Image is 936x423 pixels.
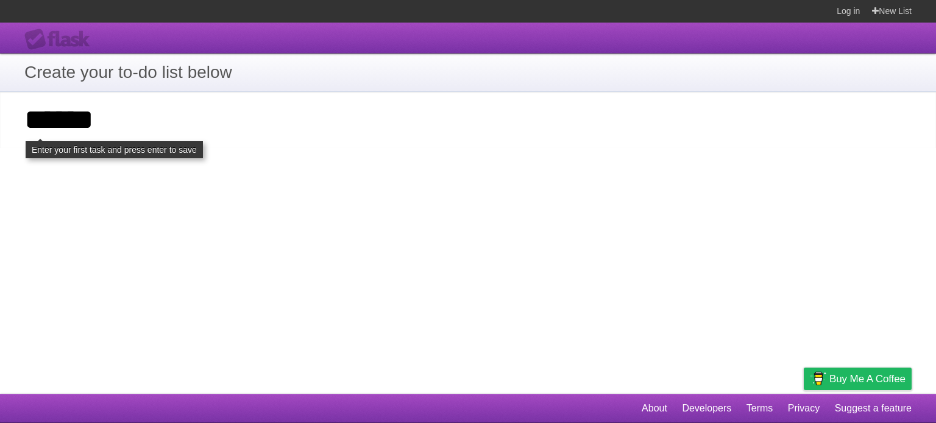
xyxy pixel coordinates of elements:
a: Suggest a feature [835,397,912,420]
a: Buy me a coffee [804,368,912,390]
h1: Create your to-do list below [24,60,912,85]
a: About [642,397,667,420]
a: Developers [682,397,731,420]
a: Terms [746,397,773,420]
div: Flask [24,29,97,51]
span: Buy me a coffee [829,368,906,390]
img: Buy me a coffee [810,368,826,389]
a: Privacy [788,397,820,420]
